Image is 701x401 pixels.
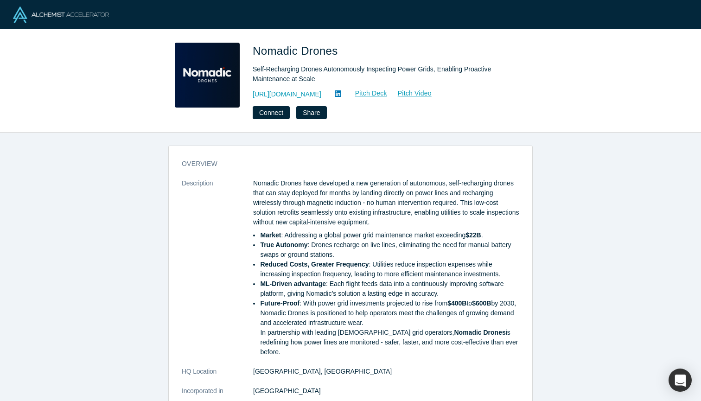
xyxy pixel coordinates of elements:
li: : Drones recharge on live lines, eliminating the need for manual battery swaps or ground stations. [260,240,519,260]
strong: $22B [465,231,481,239]
button: Connect [253,106,290,119]
strong: True Autonomy [260,241,307,248]
dd: [GEOGRAPHIC_DATA], [GEOGRAPHIC_DATA] [253,367,519,376]
a: Pitch Deck [345,88,388,99]
li: : Utilities reduce inspection expenses while increasing inspection frequency, leading to more eff... [260,260,519,279]
a: [URL][DOMAIN_NAME] [253,89,321,99]
li: : With power grid investments projected to rise from to by 2030, Nomadic Drones is positioned to ... [260,299,519,357]
dt: HQ Location [182,367,253,386]
img: Nomadic Drones's Logo [175,43,240,108]
li: : Each flight feeds data into a continuously improving software platform, giving Nomadic’s soluti... [260,279,519,299]
p: Nomadic Drones have developed a new generation of autonomous, self-recharging drones that can sta... [253,178,519,227]
a: Pitch Video [388,88,432,99]
img: Alchemist Logo [13,6,109,23]
strong: Nomadic Drones [454,329,505,336]
span: Nomadic Drones [253,45,341,57]
strong: $600B [472,299,491,307]
h3: overview [182,159,506,169]
strong: Market [260,231,281,239]
strong: Future-Proof [260,299,300,307]
li: : Addressing a global power grid maintenance market exceeding . [260,230,519,240]
div: Self-Recharging Drones Autonomously Inspecting Power Grids, Enabling Proactive Maintenance at Scale [253,64,512,84]
strong: ML-Driven advantage [260,280,326,287]
dd: [GEOGRAPHIC_DATA] [253,386,519,396]
button: Share [296,106,326,119]
strong: Reduced Costs, Greater Frequency [260,261,369,268]
strong: $400B [447,299,466,307]
dt: Description [182,178,253,367]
